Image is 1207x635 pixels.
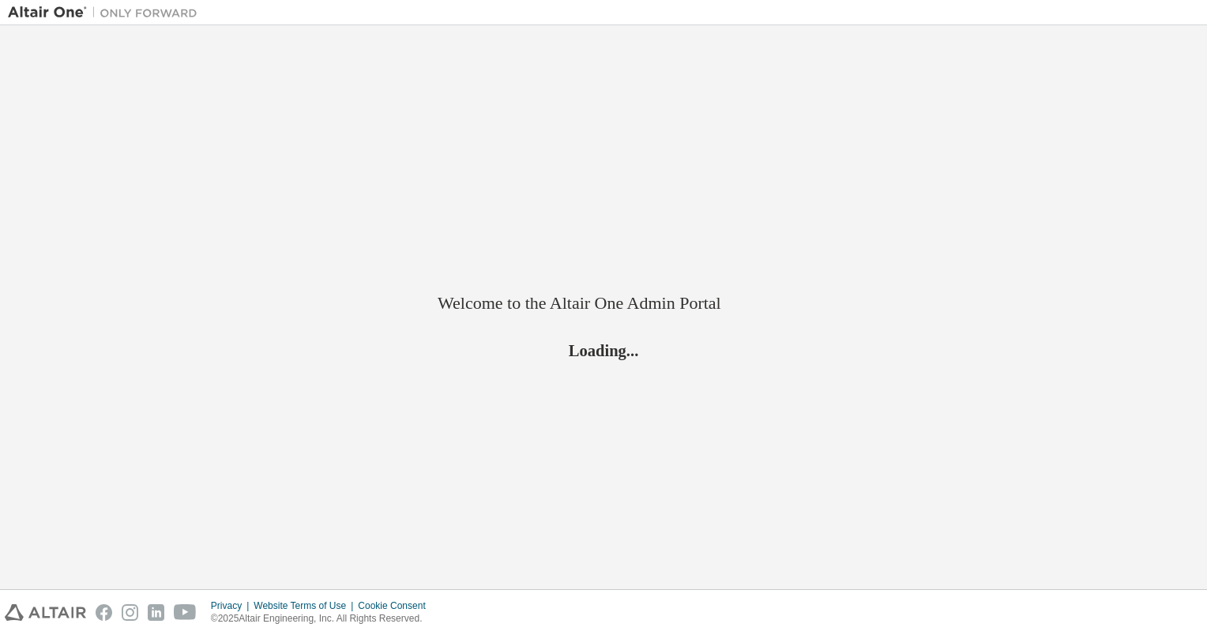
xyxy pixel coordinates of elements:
[174,604,197,621] img: youtube.svg
[96,604,112,621] img: facebook.svg
[8,5,205,21] img: Altair One
[122,604,138,621] img: instagram.svg
[5,604,86,621] img: altair_logo.svg
[148,604,164,621] img: linkedin.svg
[358,599,434,612] div: Cookie Consent
[438,340,769,361] h2: Loading...
[211,612,435,626] p: © 2025 Altair Engineering, Inc. All Rights Reserved.
[438,292,769,314] h2: Welcome to the Altair One Admin Portal
[211,599,254,612] div: Privacy
[254,599,358,612] div: Website Terms of Use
